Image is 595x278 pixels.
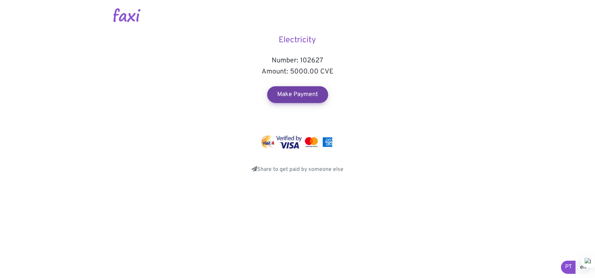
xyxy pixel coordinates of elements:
[276,136,302,149] img: Visa
[257,166,343,173] font: Share to get paid by someone else
[565,263,572,270] font: PT
[261,136,275,149] img: vinti4
[262,67,333,76] font: Amount: 5000.00 CVE
[277,91,318,98] font: Make Payment
[303,136,319,149] img: MasterCard
[576,261,591,274] a: en
[279,35,316,45] font: Electricity
[272,56,323,65] font: Number: 102627
[267,86,328,103] a: Make Payment
[561,261,576,274] a: PT
[252,166,343,173] a: Share to get paid by someone else
[580,264,586,271] font: en
[321,136,334,149] img: MasterCard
